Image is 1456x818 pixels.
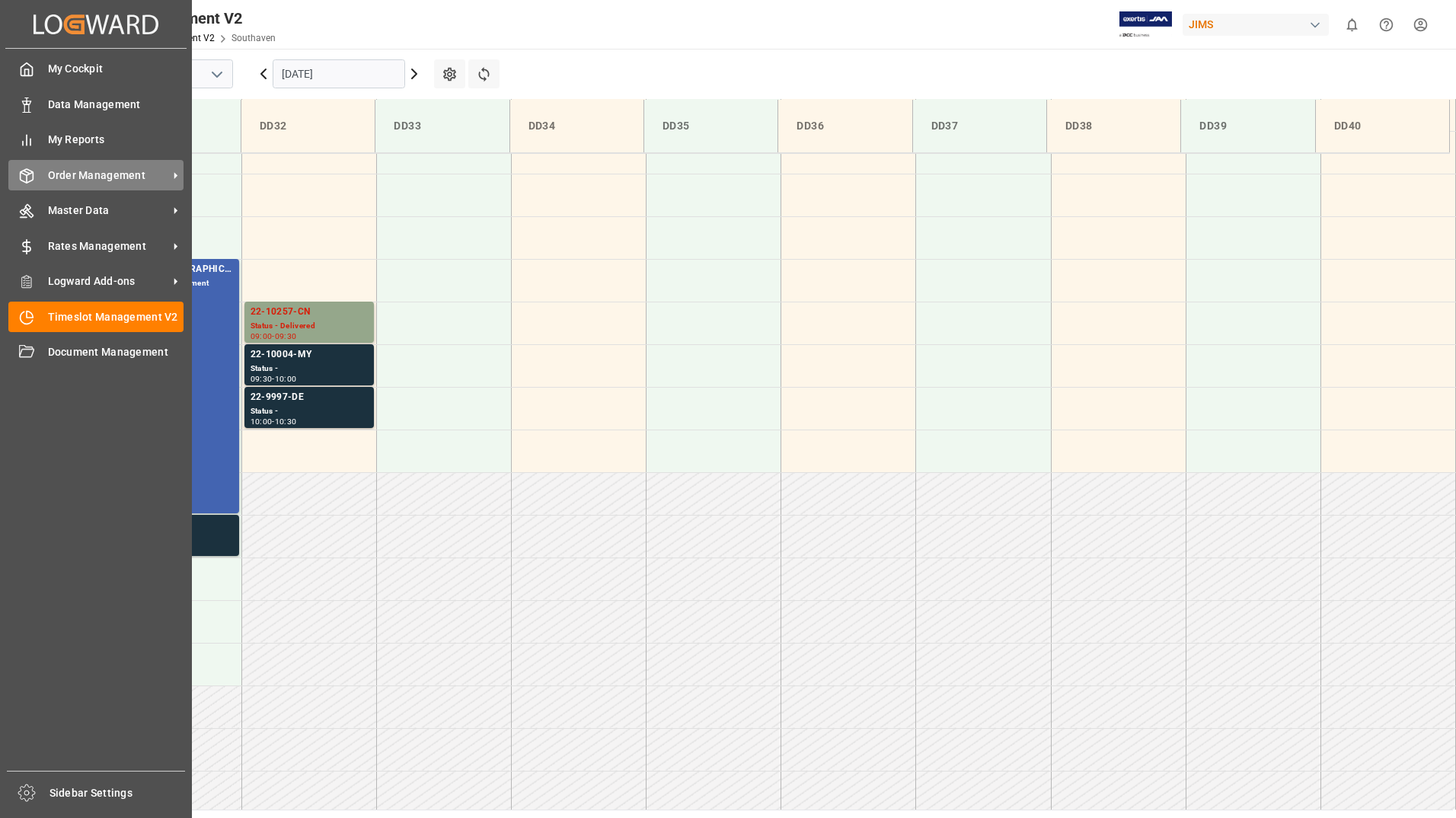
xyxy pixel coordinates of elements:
[49,785,186,801] span: Sidebar Settings
[48,203,168,219] span: Master Data
[275,333,297,340] div: 09:30
[251,333,273,340] div: 09:00
[48,273,168,289] span: Logward Add-ons
[251,390,368,405] div: 22-9997-DE
[48,61,184,77] span: My Cockpit
[251,375,273,382] div: 09:30
[1059,112,1168,140] div: DD38
[273,59,405,88] input: DD-MM-YYYY
[272,375,274,382] div: -
[1328,112,1437,140] div: DD40
[48,344,184,360] span: Document Management
[8,54,184,84] a: My Cockpit
[272,418,274,425] div: -
[254,112,362,140] div: DD32
[925,112,1034,140] div: DD37
[1193,112,1302,140] div: DD39
[251,363,368,375] div: Status -
[1183,10,1335,39] button: JIMS
[48,238,168,254] span: Rates Management
[48,97,184,113] span: Data Management
[1335,8,1369,42] button: show 0 new notifications
[1183,14,1329,36] div: JIMS
[251,305,368,320] div: 22-10257-CN
[8,89,184,119] a: Data Management
[275,418,297,425] div: 10:30
[656,112,765,140] div: DD35
[8,337,184,367] a: Document Management
[275,375,297,382] div: 10:00
[251,320,368,333] div: Status - Delivered
[48,309,184,325] span: Timeslot Management V2
[388,112,497,140] div: DD33
[48,132,184,148] span: My Reports
[205,62,228,86] button: open menu
[8,302,184,331] a: Timeslot Management V2
[8,125,184,155] a: My Reports
[790,112,899,140] div: DD36
[251,347,368,363] div: 22-10004-MY
[272,333,274,340] div: -
[48,168,168,184] span: Order Management
[1369,8,1403,42] button: Help Center
[251,418,273,425] div: 10:00
[522,112,631,140] div: DD34
[251,405,368,418] div: Status -
[1119,11,1172,38] img: Exertis%20JAM%20-%20Email%20Logo.jpg_1722504956.jpg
